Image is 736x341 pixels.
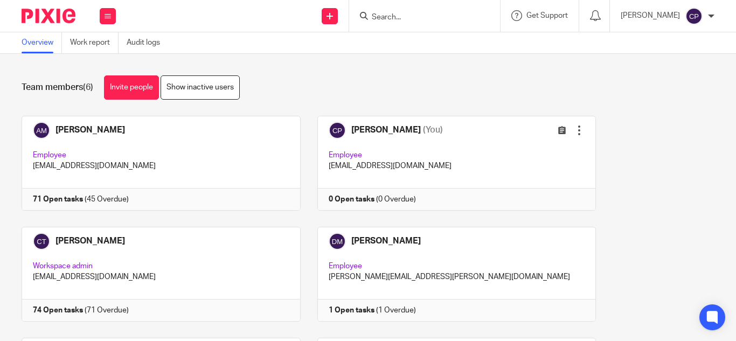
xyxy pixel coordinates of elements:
[70,32,119,53] a: Work report
[22,9,75,23] img: Pixie
[685,8,703,25] img: svg%3E
[83,83,93,92] span: (6)
[621,10,680,21] p: [PERSON_NAME]
[127,32,168,53] a: Audit logs
[161,75,240,100] a: Show inactive users
[22,82,93,93] h1: Team members
[104,75,159,100] a: Invite people
[371,13,468,23] input: Search
[526,12,568,19] span: Get Support
[22,32,62,53] a: Overview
